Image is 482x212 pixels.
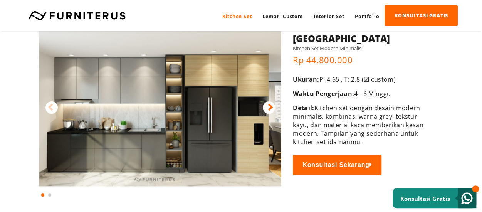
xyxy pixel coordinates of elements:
a: Kitchen Set [217,6,257,27]
span: Waktu Pengerjaan: [293,89,354,98]
span: Detail: [293,104,314,112]
p: Rp 44.800.000 [293,54,434,66]
h5: Kitchen Set Modern Minimalis [293,45,434,52]
a: Interior Set [308,6,350,27]
button: Konsultasi Sekarang [293,155,381,175]
p: P: 4.65 , T: 2.8 (☑ custom) [293,75,434,84]
p: 4 - 6 Minggu [293,89,434,98]
a: KONSULTASI GRATIS [385,5,458,26]
a: Lemari Custom [257,6,308,27]
a: Portfolio [349,6,385,27]
small: Konsultasi Gratis [400,195,450,202]
h1: [GEOGRAPHIC_DATA] [293,32,434,45]
span: Ukuran: [293,75,319,84]
img: Dessau Kitchen Set Modern Minimalis by Furniterus [39,17,281,186]
p: Kitchen set dengan desain modern minimalis, kombinasi warna grey, tekstur kayu, dan material kaca... [293,104,434,146]
a: Konsultasi Gratis [393,188,476,208]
